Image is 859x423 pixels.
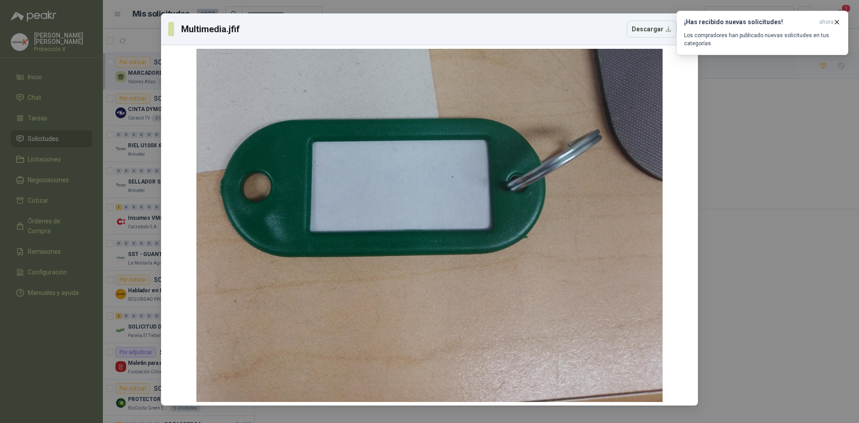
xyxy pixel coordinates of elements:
p: Los compradores han publicado nuevas solicitudes en tus categorías. [684,31,841,47]
h3: Multimedia.jfif [181,22,241,36]
button: Descargar [627,21,676,38]
h3: ¡Has recibido nuevas solicitudes! [684,18,816,26]
span: ahora [819,18,833,26]
button: ¡Has recibido nuevas solicitudes!ahora Los compradores han publicado nuevas solicitudes en tus ca... [676,11,848,55]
